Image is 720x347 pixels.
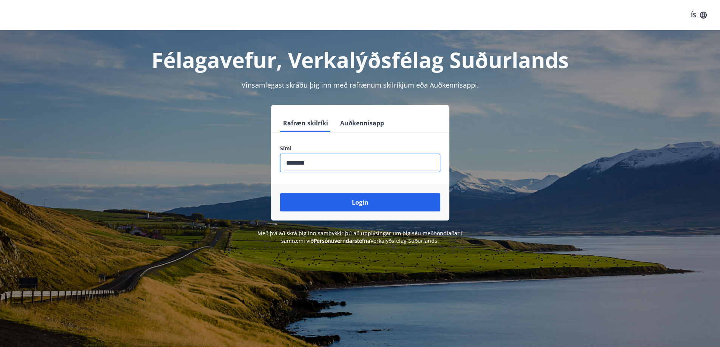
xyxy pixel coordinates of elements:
[337,114,387,132] button: Auðkennisapp
[257,230,463,244] span: Með því að skrá þig inn samþykkir þú að upplýsingar um þig séu meðhöndlaðar í samræmi við Verkalý...
[314,237,370,244] a: Persónuverndarstefna
[280,193,440,211] button: Login
[242,80,479,89] span: Vinsamlegast skráðu þig inn með rafrænum skilríkjum eða Auðkennisappi.
[687,8,711,22] button: ÍS
[97,45,623,74] h1: Félagavefur, Verkalýðsfélag Suðurlands
[280,145,440,152] label: Sími
[280,114,331,132] button: Rafræn skilríki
